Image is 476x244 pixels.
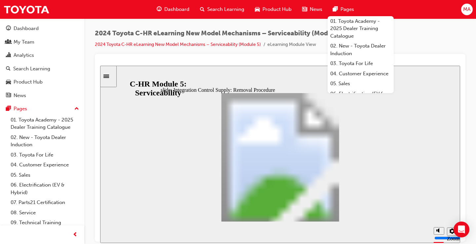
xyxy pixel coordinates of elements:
[8,208,82,218] a: 08. Service
[8,150,82,160] a: 03. Toyota For Life
[151,3,195,16] a: guage-iconDashboard
[13,65,50,73] div: Search Learning
[3,21,82,103] button: DashboardMy TeamAnalyticsSearch LearningProduct HubNews
[328,41,394,58] a: 02. New - Toyota Dealer Induction
[6,39,11,45] span: people-icon
[8,218,82,228] a: 09. Technical Training
[6,79,11,85] span: car-icon
[3,76,82,88] a: Product Hub
[3,22,82,35] a: Dashboard
[73,231,78,239] span: prev-icon
[3,103,82,115] button: Pages
[157,5,162,14] span: guage-icon
[334,170,377,175] input: volume
[347,170,359,188] label: Zoom to fit
[334,161,344,169] button: Mute (Ctrl+Alt+M)
[347,162,357,170] button: Settings
[14,52,34,59] div: Analytics
[95,30,345,37] span: 2024 Toyota C-HR eLearning New Model Mechanisms – Serviceability (Module 5)
[3,89,82,102] a: News
[8,132,82,150] a: 02. New - Toyota Dealer Induction
[250,3,297,16] a: car-iconProduct Hub
[200,5,205,14] span: search-icon
[330,156,357,177] div: misc controls
[6,26,11,32] span: guage-icon
[302,5,307,14] span: news-icon
[461,4,473,15] button: MA
[340,6,354,13] span: Pages
[164,6,189,13] span: Dashboard
[207,6,244,13] span: Search Learning
[333,5,338,14] span: pages-icon
[255,5,260,14] span: car-icon
[3,2,50,17] img: Trak
[8,180,82,197] a: 06. Electrification (EV & Hybrid)
[95,42,261,47] a: 2024 Toyota C-HR eLearning New Model Mechanisms – Serviceability (Module 5)
[8,197,82,208] a: 07. Parts21 Certification
[454,222,469,237] div: Open Intercom Messenger
[463,6,470,13] span: MA
[6,52,11,58] span: chart-icon
[262,6,292,13] span: Product Hub
[195,3,250,16] a: search-iconSearch Learning
[14,38,34,46] div: My Team
[328,69,394,79] a: 04. Customer Experience
[8,115,82,132] a: 01. Toyota Academy - 2025 Dealer Training Catalogue
[8,170,82,180] a: 05. Sales
[328,58,394,69] a: 03. Toyota For Life
[267,41,316,49] li: eLearning Module View
[14,25,39,32] div: Dashboard
[14,92,26,99] div: News
[74,105,79,113] span: up-icon
[3,36,82,48] a: My Team
[328,16,394,41] a: 01. Toyota Academy - 2025 Dealer Training Catalogue
[3,63,82,75] a: Search Learning
[328,3,359,16] a: pages-iconPages
[6,66,11,72] span: search-icon
[14,105,27,113] div: Pages
[8,160,82,170] a: 04. Customer Experience
[6,93,11,99] span: news-icon
[297,3,328,16] a: news-iconNews
[310,6,322,13] span: News
[14,78,43,86] div: Product Hub
[6,106,11,112] span: pages-icon
[328,79,394,89] a: 05. Sales
[3,49,82,61] a: Analytics
[328,89,394,106] a: 06. Electrification (EV & Hybrid)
